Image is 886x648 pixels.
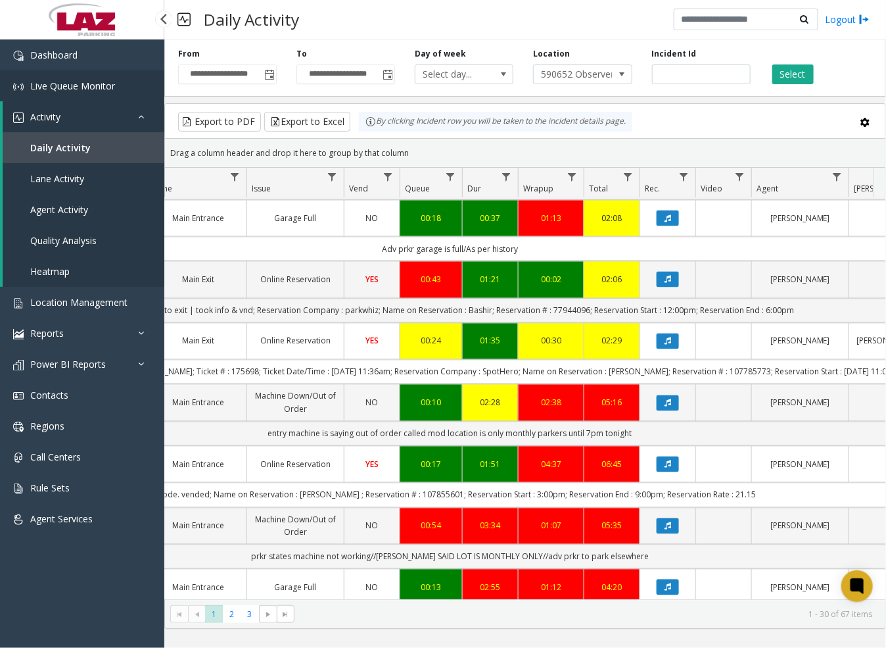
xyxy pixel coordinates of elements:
span: Daily Activity [30,141,91,154]
div: 00:17 [408,459,454,471]
span: NO [366,520,379,532]
label: Day of week [415,48,466,60]
span: Live Queue Monitor [30,80,115,92]
span: Rule Sets [30,482,70,494]
a: 00:54 [408,520,454,532]
label: Incident Id [652,48,697,60]
div: 02:06 [592,274,632,286]
a: Agent Filter Menu [828,168,846,186]
span: Video [701,183,722,194]
a: [PERSON_NAME] [760,274,841,286]
a: Machine Down/Out of Order [255,390,336,415]
span: Dashboard [30,49,78,61]
span: Total [589,183,608,194]
a: Heatmap [3,256,164,287]
a: Main Entrance [158,582,239,594]
span: Go to the next page [259,605,277,624]
span: Select day... [415,65,494,84]
div: 02:55 [471,582,510,594]
a: Main Entrance [158,520,239,532]
div: 01:13 [526,212,576,224]
span: NO [366,212,379,224]
span: Quality Analysis [30,234,97,247]
span: Dur [467,183,481,194]
a: 00:30 [526,335,576,347]
h3: Daily Activity [197,3,306,36]
kendo-pager-info: 1 - 30 of 67 items [302,609,872,620]
a: Daily Activity [3,132,164,163]
img: 'icon' [13,112,24,123]
span: Heatmap [30,265,70,278]
a: Agent Activity [3,194,164,225]
span: Go to the last page [280,609,291,620]
a: [PERSON_NAME] [760,459,841,471]
a: 04:20 [592,582,632,594]
a: 02:08 [592,212,632,224]
a: Wrapup Filter Menu [563,168,581,186]
a: 05:16 [592,397,632,409]
a: [PERSON_NAME] [760,335,841,347]
a: Main Entrance [158,459,239,471]
span: YES [365,274,379,286]
a: [PERSON_NAME] [760,520,841,532]
img: 'icon' [13,82,24,92]
img: 'icon' [13,329,24,339]
span: Power BI Reports [30,358,106,370]
span: Page 3 [241,605,259,623]
a: Online Reservation [255,335,336,347]
div: 02:38 [526,397,576,409]
a: Garage Full [255,212,336,224]
a: NO [352,397,392,409]
span: YES [365,336,379,347]
a: [PERSON_NAME] [760,582,841,594]
a: Lane Filter Menu [226,168,244,186]
img: 'icon' [13,298,24,309]
a: Vend Filter Menu [379,168,397,186]
span: NO [366,582,379,593]
a: Dur Filter Menu [498,168,515,186]
div: 01:21 [471,274,510,286]
div: 04:37 [526,459,576,471]
button: Select [772,64,814,84]
a: Rec. Filter Menu [675,168,693,186]
span: Agent [757,183,778,194]
div: Drag a column header and drop it here to group by that column [165,141,885,164]
img: 'icon' [13,391,24,401]
a: Queue Filter Menu [442,168,459,186]
span: Page 1 [205,605,223,623]
a: 01:35 [471,335,510,347]
span: Toggle popup [380,65,394,84]
a: 00:43 [408,274,454,286]
img: 'icon' [13,453,24,463]
a: 00:18 [408,212,454,224]
a: Logout [825,12,870,26]
span: Page 2 [223,605,241,623]
a: YES [352,335,392,347]
a: 02:28 [471,397,510,409]
span: Location Management [30,296,128,309]
a: 00:02 [526,274,576,286]
span: Reports [30,327,64,339]
a: Total Filter Menu [619,168,637,186]
img: 'icon' [13,514,24,525]
span: Rec. [645,183,660,194]
a: NO [352,212,392,224]
div: 00:10 [408,397,454,409]
a: YES [352,459,392,471]
a: 00:24 [408,335,454,347]
label: Location [533,48,570,60]
a: 05:35 [592,520,632,532]
img: 'icon' [13,422,24,432]
img: logout [859,12,870,26]
a: NO [352,520,392,532]
a: 03:34 [471,520,510,532]
a: Main Exit [158,335,239,347]
label: To [296,48,307,60]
